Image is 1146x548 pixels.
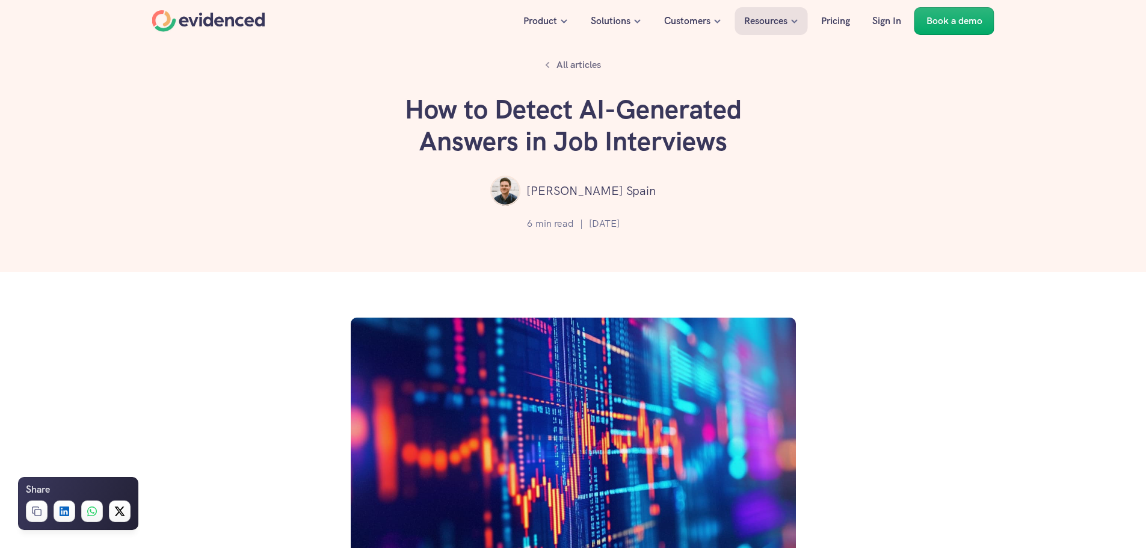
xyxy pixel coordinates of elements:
[535,216,574,232] p: min read
[523,13,557,29] p: Product
[926,13,982,29] p: Book a demo
[664,13,710,29] p: Customers
[744,13,787,29] p: Resources
[812,7,859,35] a: Pricing
[393,94,754,158] h1: How to Detect AI-Generated Answers in Job Interviews
[589,216,620,232] p: [DATE]
[490,176,520,206] img: ""
[527,216,532,232] p: 6
[591,13,630,29] p: Solutions
[526,181,656,200] p: [PERSON_NAME] Spain
[556,57,601,73] p: All articles
[152,10,265,32] a: Home
[821,13,850,29] p: Pricing
[863,7,910,35] a: Sign In
[580,216,583,232] p: |
[538,54,608,76] a: All articles
[914,7,994,35] a: Book a demo
[872,13,901,29] p: Sign In
[26,482,50,497] h6: Share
